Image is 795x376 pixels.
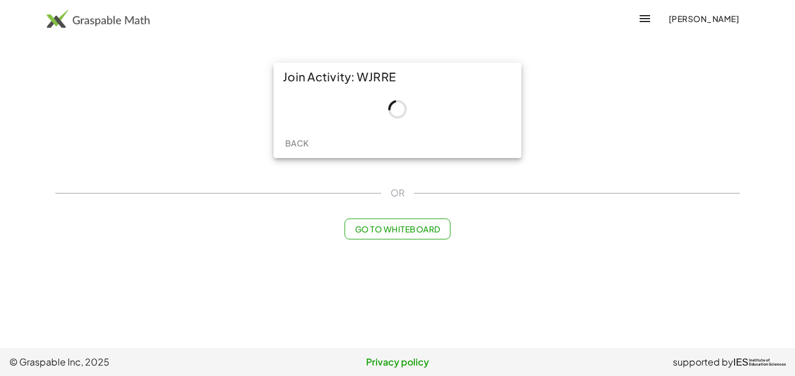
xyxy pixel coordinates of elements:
button: Go to Whiteboard [345,219,450,239]
span: OR [391,186,404,200]
span: Go to Whiteboard [354,224,440,234]
span: Back [285,138,308,148]
a: IESInstitute ofEducation Sciences [733,355,786,369]
div: Join Activity: WJRRE [274,63,521,91]
a: Privacy policy [268,355,527,369]
span: Institute of Education Sciences [749,359,786,367]
span: IES [733,357,748,368]
button: [PERSON_NAME] [659,8,748,29]
span: supported by [673,355,733,369]
span: © Graspable Inc, 2025 [9,355,268,369]
span: [PERSON_NAME] [668,13,739,24]
button: Back [278,133,315,153]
